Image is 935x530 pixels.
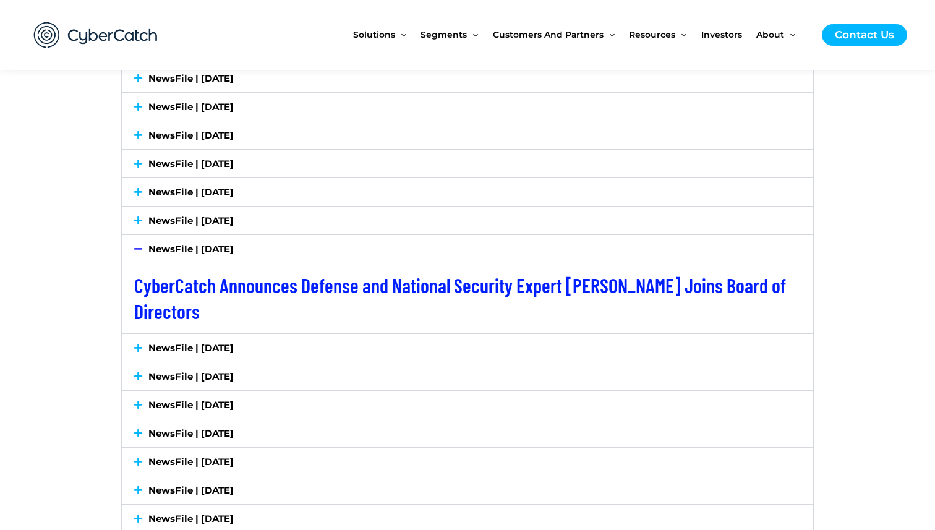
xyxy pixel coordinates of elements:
span: Menu Toggle [604,9,615,61]
div: NewsFile | [DATE] [122,64,813,92]
div: NewsFile | [DATE] [122,178,813,206]
a: NewsFile | [DATE] [148,186,234,198]
div: NewsFile | [DATE] [122,391,813,419]
a: NewsFile | [DATE] [148,484,234,496]
span: Menu Toggle [395,9,406,61]
nav: Site Navigation: New Main Menu [353,9,809,61]
a: CyberCatch Announces Defense and National Security Expert [PERSON_NAME] Joins Board of Directors [134,273,786,323]
a: NewsFile | [DATE] [148,158,234,169]
div: NewsFile | [DATE] [122,334,813,362]
a: NewsFile | [DATE] [148,215,234,226]
div: NewsFile | [DATE] [122,93,813,121]
div: NewsFile | [DATE] [122,419,813,447]
div: NewsFile | [DATE] [122,362,813,390]
div: NewsFile | [DATE] [122,263,813,333]
span: Solutions [353,9,395,61]
span: Segments [421,9,467,61]
span: Menu Toggle [467,9,478,61]
a: NewsFile | [DATE] [148,101,234,113]
span: Customers and Partners [493,9,604,61]
a: NewsFile | [DATE] [148,456,234,468]
div: NewsFile | [DATE] [122,121,813,149]
div: NewsFile | [DATE] [122,150,813,177]
a: NewsFile | [DATE] [148,513,234,524]
a: NewsFile | [DATE] [148,370,234,382]
img: CyberCatch [22,9,170,61]
span: Menu Toggle [675,9,686,61]
span: About [756,9,784,61]
a: Investors [701,9,756,61]
a: NewsFile | [DATE] [148,342,234,354]
a: NewsFile | [DATE] [148,129,234,141]
a: NewsFile | [DATE] [148,399,234,411]
div: NewsFile | [DATE] [122,235,813,263]
a: NewsFile | [DATE] [148,427,234,439]
a: NewsFile | [DATE] [148,243,234,255]
span: Menu Toggle [784,9,795,61]
div: NewsFile | [DATE] [122,476,813,504]
a: NewsFile | [DATE] [148,72,234,84]
div: NewsFile | [DATE] [122,448,813,476]
div: NewsFile | [DATE] [122,207,813,234]
span: Investors [701,9,742,61]
span: Resources [629,9,675,61]
a: Contact Us [822,24,907,46]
